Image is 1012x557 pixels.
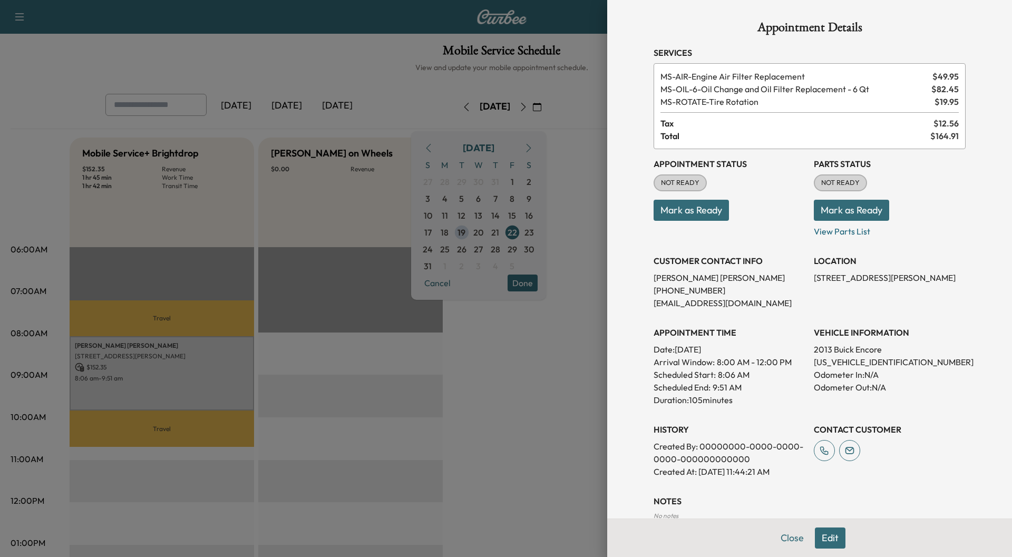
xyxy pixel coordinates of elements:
h3: CUSTOMER CONTACT INFO [654,255,805,267]
p: [EMAIL_ADDRESS][DOMAIN_NAME] [654,297,805,309]
p: Created By : 00000000-0000-0000-0000-000000000000 [654,440,805,465]
p: 9:51 AM [713,381,742,394]
p: Scheduled End: [654,381,711,394]
h3: VEHICLE INFORMATION [814,326,966,339]
span: Total [660,130,930,142]
h3: Appointment Status [654,158,805,170]
h3: APPOINTMENT TIME [654,326,805,339]
h3: History [654,423,805,436]
p: Arrival Window: [654,356,805,368]
span: NOT READY [655,178,706,188]
h3: NOTES [654,495,966,507]
span: $ 49.95 [932,70,959,83]
p: Odometer In: N/A [814,368,966,381]
p: Duration: 105 minutes [654,394,805,406]
span: 8:00 AM - 12:00 PM [717,356,792,368]
p: 8:06 AM [718,368,750,381]
h3: Services [654,46,966,59]
span: $ 164.91 [930,130,959,142]
button: Edit [815,527,845,549]
h3: Parts Status [814,158,966,170]
span: $ 19.95 [935,95,959,108]
button: Mark as Ready [654,200,729,221]
p: [STREET_ADDRESS][PERSON_NAME] [814,271,966,284]
p: View Parts List [814,221,966,238]
button: Mark as Ready [814,200,889,221]
p: Odometer Out: N/A [814,381,966,394]
p: Created At : [DATE] 11:44:21 AM [654,465,805,478]
span: Oil Change and Oil Filter Replacement - 6 Qt [660,83,927,95]
p: [PERSON_NAME] [PERSON_NAME] [654,271,805,284]
span: $ 82.45 [931,83,959,95]
p: 2013 Buick Encore [814,343,966,356]
div: No notes [654,512,966,520]
h3: LOCATION [814,255,966,267]
p: [US_VEHICLE_IDENTIFICATION_NUMBER] [814,356,966,368]
p: Scheduled Start: [654,368,716,381]
h3: CONTACT CUSTOMER [814,423,966,436]
span: Tire Rotation [660,95,930,108]
span: NOT READY [815,178,866,188]
p: Date: [DATE] [654,343,805,356]
h1: Appointment Details [654,21,966,38]
span: Engine Air Filter Replacement [660,70,928,83]
span: $ 12.56 [933,117,959,130]
button: Close [774,527,811,549]
span: Tax [660,117,933,130]
p: [PHONE_NUMBER] [654,284,805,297]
